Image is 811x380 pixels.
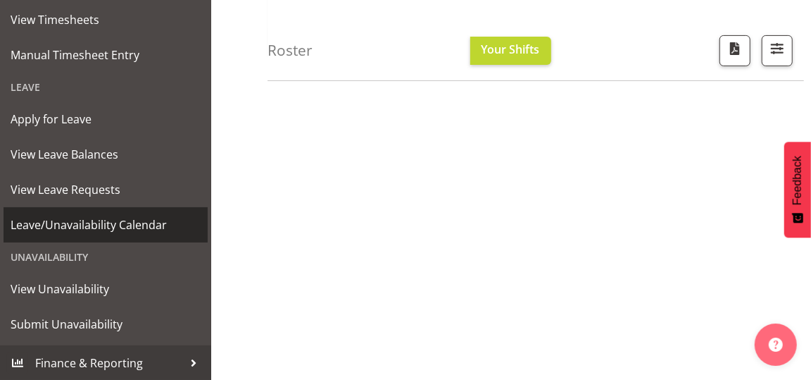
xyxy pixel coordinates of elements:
a: Submit Unavailability [4,307,208,342]
span: Finance & Reporting [35,353,183,374]
span: Manual Timesheet Entry [11,44,201,66]
a: View Unavailability [4,271,208,307]
a: View Timesheets [4,2,208,37]
h4: Roster [268,42,313,59]
span: Your Shifts [482,42,540,57]
button: Your Shifts [470,37,551,65]
div: Unavailability [4,243,208,271]
button: Download a PDF of the roster according to the set date range. [719,35,750,66]
button: Filter Shifts [762,35,793,66]
span: Submit Unavailability [11,314,201,335]
span: View Leave Requests [11,179,201,200]
span: View Timesheets [11,9,201,30]
span: View Unavailability [11,278,201,300]
img: help-xxl-2.png [769,338,783,352]
button: Feedback - Show survey [784,142,811,238]
a: Leave/Unavailability Calendar [4,207,208,243]
span: Leave/Unavailability Calendar [11,214,201,235]
span: View Leave Balances [11,144,201,165]
span: Apply for Leave [11,109,201,130]
div: Leave [4,73,208,102]
a: Manual Timesheet Entry [4,37,208,73]
a: View Leave Balances [4,137,208,172]
a: View Leave Requests [4,172,208,207]
span: Feedback [791,156,804,205]
a: Apply for Leave [4,102,208,137]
